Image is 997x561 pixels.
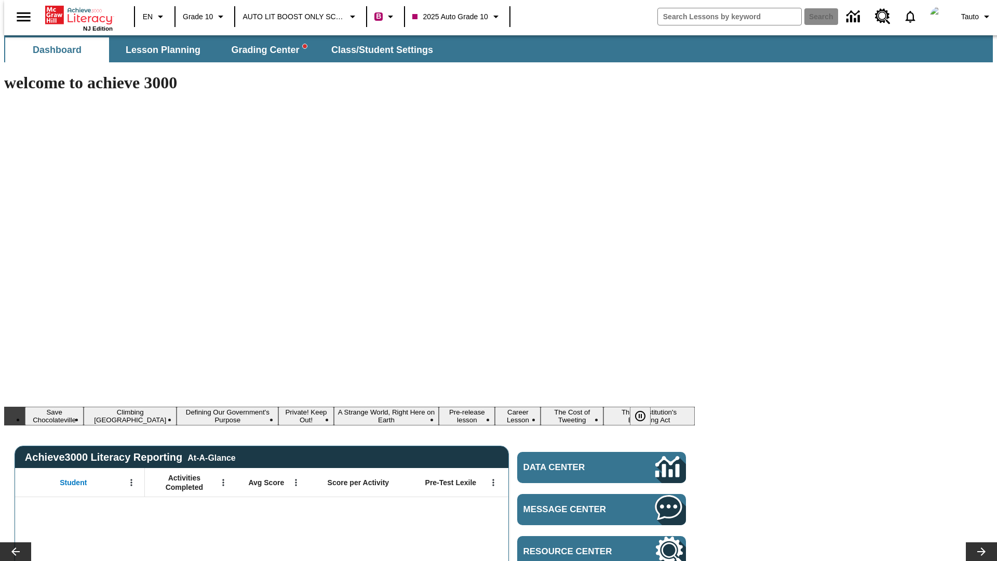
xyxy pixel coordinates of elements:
[957,7,997,26] button: Profile/Settings
[517,452,686,483] a: Data Center
[111,37,215,62] button: Lesson Planning
[84,407,177,425] button: Slide 2 Climbing Mount Tai
[187,451,235,463] div: At-A-Glance
[303,44,307,48] svg: writing assistant alert
[4,73,695,92] h1: welcome to achieve 3000
[630,407,661,425] div: Pause
[897,3,924,30] a: Notifications
[966,542,997,561] button: Lesson carousel, Next
[45,4,113,32] div: Home
[869,3,897,31] a: Resource Center, Will open in new tab
[45,5,113,25] a: Home
[4,37,442,62] div: SubNavbar
[412,11,488,22] span: 2025 Auto Grade 10
[124,475,139,490] button: Open Menu
[658,8,801,25] input: search field
[523,504,624,515] span: Message Center
[523,546,624,557] span: Resource Center
[425,478,477,487] span: Pre-Test Lexile
[439,407,495,425] button: Slide 6 Pre-release lesson
[83,25,113,32] span: NJ Edition
[486,475,501,490] button: Open Menu
[523,462,621,473] span: Data Center
[603,407,695,425] button: Slide 9 The Constitution's Balancing Act
[278,407,333,425] button: Slide 4 Private! Keep Out!
[33,44,82,56] span: Dashboard
[840,3,869,31] a: Data Center
[177,407,278,425] button: Slide 3 Defining Our Government's Purpose
[25,407,84,425] button: Slide 1 Save Chocolateville
[8,2,39,32] button: Open side menu
[215,475,231,490] button: Open Menu
[217,37,321,62] button: Grading Center
[126,44,200,56] span: Lesson Planning
[143,11,153,22] span: EN
[231,44,306,56] span: Grading Center
[630,407,651,425] button: Pause
[495,407,541,425] button: Slide 7 Career Lesson
[323,37,441,62] button: Class/Student Settings
[238,7,363,26] button: School: AUTO LIT BOOST ONLY SCHOOL, Select your school
[930,6,951,27] img: Avatar
[376,10,381,23] span: B
[248,478,284,487] span: Avg Score
[138,7,171,26] button: Language: EN, Select a language
[517,494,686,525] a: Message Center
[331,44,433,56] span: Class/Student Settings
[334,407,439,425] button: Slide 5 A Strange World, Right Here on Earth
[25,451,236,463] span: Achieve3000 Literacy Reporting
[328,478,389,487] span: Score per Activity
[60,478,87,487] span: Student
[408,7,506,26] button: Class: 2025 Auto Grade 10, Select your class
[541,407,603,425] button: Slide 8 The Cost of Tweeting
[961,11,979,22] span: Tauto
[150,473,219,492] span: Activities Completed
[370,7,401,26] button: Boost Class color is violet red. Change class color
[183,11,213,22] span: Grade 10
[242,11,345,22] span: AUTO LIT BOOST ONLY SCHOOL
[4,35,993,62] div: SubNavbar
[179,7,231,26] button: Grade: Grade 10, Select a grade
[924,3,957,30] button: Select a new avatar
[5,37,109,62] button: Dashboard
[288,475,304,490] button: Open Menu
